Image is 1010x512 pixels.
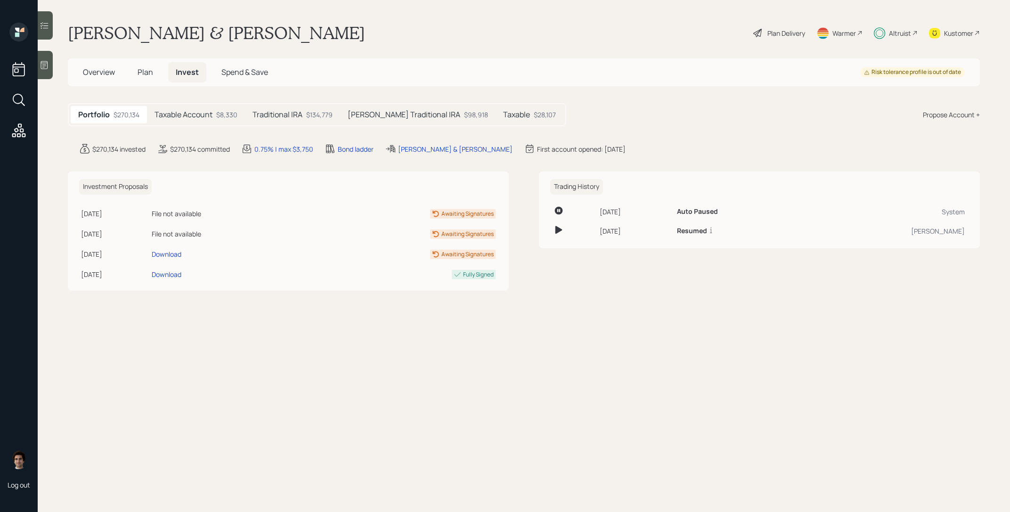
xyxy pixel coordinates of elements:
div: Propose Account + [923,110,980,120]
div: Risk tolerance profile is out of date [864,68,961,76]
h5: Traditional IRA [252,110,302,119]
h5: Portfolio [78,110,110,119]
div: 0.75% | max $3,750 [254,144,313,154]
div: $28,107 [534,110,556,120]
div: Kustomer [944,28,973,38]
div: [DATE] [81,229,148,239]
span: Invest [176,67,199,77]
div: $270,134 committed [170,144,230,154]
h6: Auto Paused [677,208,718,216]
div: $98,918 [464,110,488,120]
span: Plan [138,67,153,77]
div: $270,134 invested [92,144,146,154]
div: System [807,207,965,217]
span: Spend & Save [221,67,268,77]
div: [DATE] [81,269,148,279]
h1: [PERSON_NAME] & [PERSON_NAME] [68,23,365,43]
div: Awaiting Signatures [441,230,494,238]
h6: Trading History [550,179,603,195]
div: $134,779 [306,110,333,120]
div: [DATE] [600,226,669,236]
h5: Taxable [503,110,530,119]
div: File not available [152,229,299,239]
div: $8,330 [216,110,237,120]
div: Plan Delivery [767,28,805,38]
div: [DATE] [81,249,148,259]
div: $270,134 [114,110,139,120]
img: harrison-schaefer-headshot-2.png [9,450,28,469]
div: Warmer [832,28,856,38]
div: File not available [152,209,299,219]
h6: Investment Proposals [79,179,152,195]
div: [DATE] [600,207,669,217]
div: Awaiting Signatures [441,210,494,218]
div: [PERSON_NAME] [807,226,965,236]
div: Fully Signed [463,270,494,279]
div: Download [152,269,181,279]
span: Overview [83,67,115,77]
h6: Resumed [677,227,707,235]
div: Download [152,249,181,259]
div: Log out [8,480,30,489]
div: First account opened: [DATE] [537,144,626,154]
div: Altruist [889,28,911,38]
h5: [PERSON_NAME] Traditional IRA [348,110,460,119]
div: Awaiting Signatures [441,250,494,259]
div: [PERSON_NAME] & [PERSON_NAME] [398,144,513,154]
div: [DATE] [81,209,148,219]
h5: Taxable Account [155,110,212,119]
div: Bond ladder [338,144,374,154]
